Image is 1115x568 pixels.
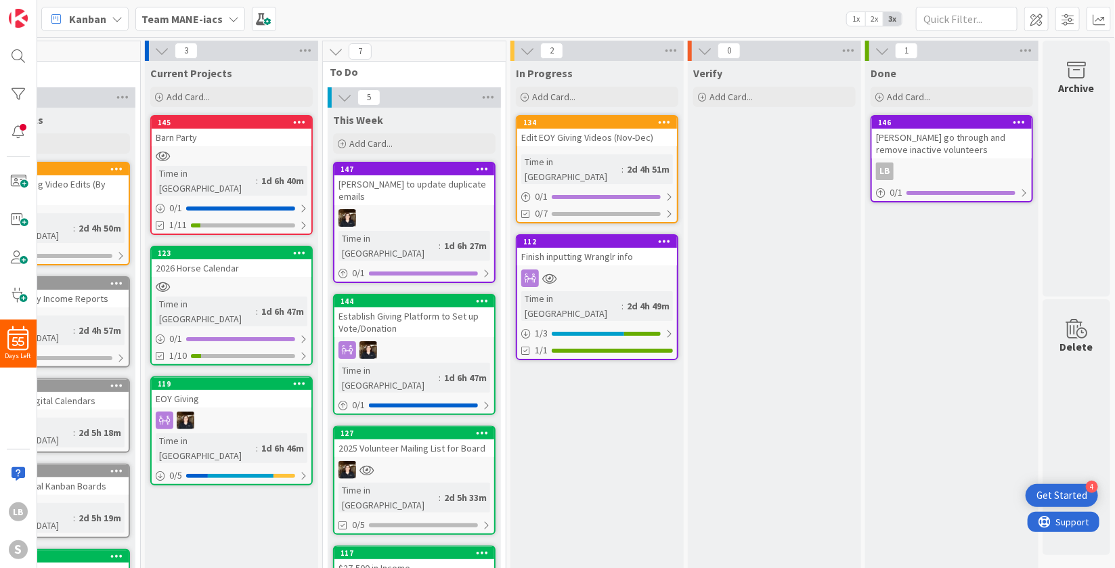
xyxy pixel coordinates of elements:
[169,468,182,483] span: 0 / 5
[439,370,441,385] span: :
[872,129,1032,158] div: [PERSON_NAME] go through and remove inactive volunteers
[341,297,494,306] div: 144
[718,43,741,59] span: 0
[152,200,311,217] div: 0/1
[152,390,311,408] div: EOY Giving
[872,184,1032,201] div: 0/1
[441,370,490,385] div: 1d 6h 47m
[535,343,548,357] span: 1/1
[334,163,494,175] div: 147
[439,238,441,253] span: :
[517,236,677,265] div: 112Finish inputting Wranglr info
[341,429,494,438] div: 127
[517,325,677,342] div: 1/3
[152,259,311,277] div: 2026 Horse Calendar
[352,266,365,280] span: 0 / 1
[334,547,494,559] div: 117
[349,43,372,60] span: 7
[847,12,865,26] span: 1x
[334,307,494,337] div: Establish Giving Platform to Set up Vote/Donation
[517,188,677,205] div: 0/1
[521,154,621,184] div: Time in [GEOGRAPHIC_DATA]
[895,43,918,59] span: 1
[9,9,28,28] img: Visit kanbanzone.com
[359,341,377,359] img: KS
[439,490,441,505] span: :
[1086,481,1098,493] div: 4
[141,12,223,26] b: Team MANE-iacs
[28,2,62,18] span: Support
[517,129,677,146] div: Edit EOY Giving Videos (Nov-Dec)
[334,439,494,457] div: 2025 Volunteer Mailing List for Board
[872,162,1032,180] div: LB
[876,162,894,180] div: LB
[152,116,311,129] div: 145
[156,297,256,326] div: Time in [GEOGRAPHIC_DATA]
[169,201,182,215] span: 0 / 1
[521,291,621,321] div: Time in [GEOGRAPHIC_DATA]
[75,510,125,525] div: 2d 5h 19m
[175,43,198,59] span: 3
[334,209,494,227] div: KS
[152,378,311,408] div: 119EOY Giving
[9,502,28,521] div: LB
[878,118,1032,127] div: 146
[73,323,75,338] span: :
[156,433,256,463] div: Time in [GEOGRAPHIC_DATA]
[330,65,489,79] span: To Do
[334,427,494,457] div: 1272025 Volunteer Mailing List for Board
[517,116,677,146] div: 134Edit EOY Giving Videos (Nov-Dec)
[871,66,896,80] span: Done
[709,91,753,103] span: Add Card...
[334,397,494,414] div: 0/1
[338,231,439,261] div: Time in [GEOGRAPHIC_DATA]
[916,7,1018,31] input: Quick Filter...
[334,461,494,479] div: KS
[152,330,311,347] div: 0/1
[158,379,311,389] div: 119
[75,221,125,236] div: 2d 4h 50m
[69,11,106,27] span: Kanban
[258,173,307,188] div: 1d 6h 40m
[152,247,311,259] div: 123
[73,425,75,440] span: :
[523,237,677,246] div: 112
[334,163,494,205] div: 147[PERSON_NAME] to update duplicate emails
[1036,489,1087,502] div: Get Started
[624,162,673,177] div: 2d 4h 51m
[333,113,383,127] span: This Week
[12,337,24,347] span: 55
[890,185,902,200] span: 0 / 1
[73,510,75,525] span: :
[624,299,673,313] div: 2d 4h 49m
[334,427,494,439] div: 127
[1059,80,1095,96] div: Archive
[256,441,258,456] span: :
[540,43,563,59] span: 2
[156,166,256,196] div: Time in [GEOGRAPHIC_DATA]
[334,295,494,337] div: 144Establish Giving Platform to Set up Vote/Donation
[338,461,356,479] img: KS
[75,323,125,338] div: 2d 4h 57m
[75,425,125,440] div: 2d 5h 18m
[532,91,575,103] span: Add Card...
[152,247,311,277] div: 1232026 Horse Calendar
[9,540,28,559] div: S
[1026,484,1098,507] div: Open Get Started checklist, remaining modules: 4
[693,66,722,80] span: Verify
[517,248,677,265] div: Finish inputting Wranglr info
[872,116,1032,129] div: 146
[256,304,258,319] span: :
[334,341,494,359] div: KS
[517,236,677,248] div: 112
[535,326,548,341] span: 1 / 3
[349,137,393,150] span: Add Card...
[158,118,311,127] div: 145
[152,412,311,429] div: KS
[535,206,548,221] span: 0/7
[73,221,75,236] span: :
[352,398,365,412] span: 0 / 1
[1060,338,1093,355] div: Delete
[258,441,307,456] div: 1d 6h 46m
[352,518,365,532] span: 0/5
